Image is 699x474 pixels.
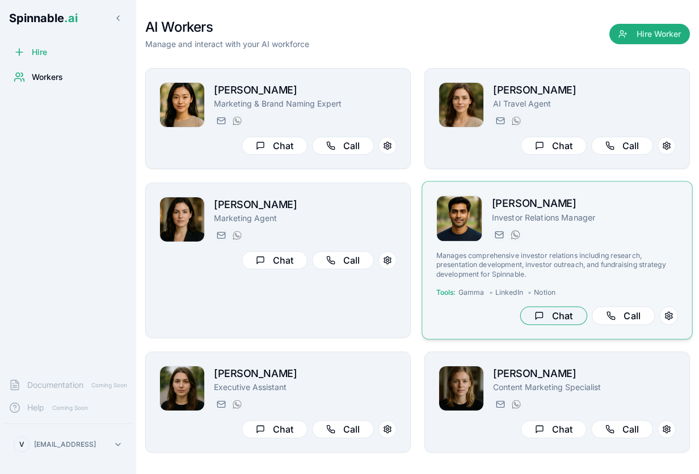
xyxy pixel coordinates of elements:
span: Documentation [27,379,83,391]
p: [EMAIL_ADDRESS] [34,440,96,449]
h1: AI Workers [145,18,309,36]
button: Chat [521,137,587,155]
button: WhatsApp [230,114,243,128]
button: WhatsApp [508,228,521,242]
span: Notion [534,288,555,297]
button: Chat [242,137,308,155]
span: Coming Soon [88,380,130,391]
button: Call [312,137,374,155]
button: WhatsApp [230,228,243,242]
img: Dana Allen [160,366,204,410]
h2: [PERSON_NAME] [493,366,676,382]
p: Marketing Agent [214,213,397,224]
h2: [PERSON_NAME] [214,366,397,382]
button: V[EMAIL_ADDRESS] [9,433,127,456]
button: Send email to sofia@getspinnable.ai [493,397,507,411]
span: Tools: [436,288,456,297]
button: Hire Worker [609,24,690,44]
button: Call [591,420,653,438]
span: Coming Soon [49,403,91,413]
span: Workers [32,71,63,83]
button: WhatsApp [230,397,243,411]
a: Hire Worker [609,29,690,41]
p: AI Travel Agent [493,98,676,109]
span: LinkedIn [495,288,523,297]
span: .ai [64,11,78,25]
h2: [PERSON_NAME] [214,197,397,213]
span: Spinnable [9,11,78,25]
img: Kai Dvorak [437,196,482,242]
img: Ingrid Kowalski [160,83,204,127]
button: Chat [242,251,308,269]
button: Send email to dana.allen@getspinnable.ai [214,397,228,411]
button: Chat [242,420,308,438]
img: WhatsApp [233,116,242,125]
button: Send email to ingrid@getspinnable.ai [214,114,228,128]
span: Help [27,402,44,413]
button: Send email to kai.dvorak@getspinnable.ai [492,228,506,242]
button: Send email to zoe@getspinnable.ai [214,228,228,242]
p: Investor Relations Manager [492,211,678,223]
button: Call [591,137,653,155]
p: Manages comprehensive investor relations including research, presentation development, investor o... [436,251,678,279]
p: Manage and interact with your AI workforce [145,39,309,50]
h2: [PERSON_NAME] [492,196,678,212]
h2: [PERSON_NAME] [214,82,397,98]
span: • [489,288,493,297]
h2: [PERSON_NAME] [493,82,676,98]
button: Call [312,251,374,269]
span: Hire [32,46,47,58]
button: Call [592,307,655,325]
img: WhatsApp [511,230,520,239]
p: Marketing & Brand Naming Expert [214,98,397,109]
button: WhatsApp [509,397,523,411]
img: Lily Qureshi [439,83,483,127]
img: WhatsApp [512,116,521,125]
span: Gamma [458,288,485,297]
p: Executive Assistant [214,382,397,393]
button: Send email to lily@getspinnable.ai [493,114,507,128]
button: Chat [521,420,587,438]
span: • [528,288,532,297]
img: WhatsApp [233,231,242,240]
img: Sofia Guðmundsson [439,366,483,410]
p: Content Marketing Specialist [493,382,676,393]
img: WhatsApp [512,400,521,409]
img: WhatsApp [233,400,242,409]
button: Call [312,420,374,438]
button: Chat [520,307,587,325]
span: V [19,440,24,449]
img: Zoe Brown [160,197,204,242]
button: WhatsApp [509,114,523,128]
